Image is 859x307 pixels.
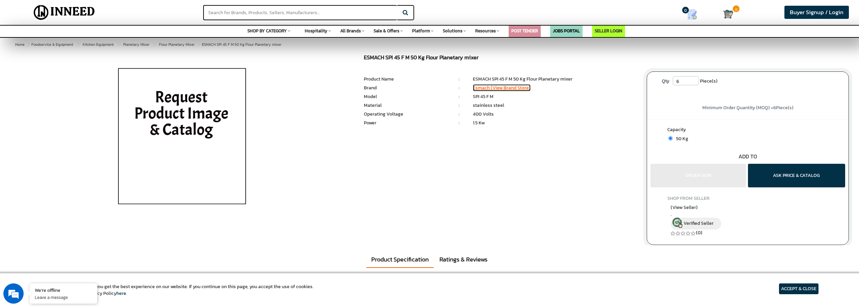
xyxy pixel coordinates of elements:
span: Minimum Order Quantity (MOQ) = Piece(s) [702,104,794,111]
span: ESMACH SPI 45 F M 50 Kg Flour Planetary mixer [30,42,281,47]
img: Inneed.Market [28,4,101,21]
img: salesiqlogo_leal7QplfZFryJ6FIlVepeu7OftD7mt8q6exU6-34PB8prfIgodN67KcxXM9Y7JQ_.png [47,177,51,181]
a: Cart 0 [723,7,731,22]
span: > [197,40,200,49]
span: > [27,42,29,47]
label: Qty [659,76,673,86]
li: 400 Volts [473,111,637,118]
a: Planetary Mixer [122,40,151,49]
li: Brand [364,85,446,91]
span: , [671,212,825,217]
span: Kitchen Equipment [83,42,114,47]
span: Platform [412,28,430,34]
p: Leave a message [35,294,92,300]
h4: SHOP FROM SELLER: [667,196,828,201]
span: Sale & Offers [374,28,399,34]
span: Resources [475,28,496,34]
span: Flour Planetary Mixer [159,42,195,47]
div: Leave a message [35,38,113,47]
article: ACCEPT & CLOSE [779,283,818,294]
a: Flour Planetary Mixer [158,40,196,49]
a: (View Seller) , Verified Seller [671,204,825,229]
span: Hospitality [305,28,327,34]
div: Minimize live chat window [111,3,127,20]
li: : [446,120,473,126]
span: Verified Seller [683,220,714,227]
a: POST TENDER [511,28,538,34]
a: JOBS PORTAL [553,28,580,34]
em: Submit [99,208,123,217]
textarea: Type your message and click 'Submit' [3,184,129,208]
article: We use cookies to ensure you get the best experience on our website. If you continue on this page... [41,283,314,297]
span: > [152,40,155,49]
li: : [446,111,473,118]
a: Foodservice & Equipment [30,40,75,49]
span: (View Seller) [671,204,698,211]
span: 6 [773,104,776,111]
li: Model [364,93,446,100]
img: Show My Quotes [687,9,697,20]
a: my Quotes 0 [667,7,723,22]
li: ESMACH SPI 45 F M 50 Kg Flour Planetary mixer [473,76,637,83]
span: Piece(s) [700,76,718,86]
div: We're offline [35,287,92,293]
li: 1.5 Kw [473,120,637,126]
li: : [446,85,473,91]
span: We are offline. Please leave us a message. [14,85,118,153]
a: Home [14,40,26,49]
a: Kitchen Equipment [81,40,115,49]
li: Operating Voltage [364,111,446,118]
a: SELLER LOGIN [595,28,622,34]
span: Buyer Signup / Login [790,8,843,17]
input: Search for Brands, Products, Sellers, Manufacturers... [203,5,397,20]
span: 50 Kg [673,135,688,142]
img: Cart [723,9,733,19]
a: (0) [696,229,702,236]
a: Esmach (View Brand Store) [473,84,531,91]
span: Solutions [443,28,462,34]
span: > [116,40,119,49]
label: Capacity [667,126,828,135]
li: : [446,93,473,100]
span: All Brands [340,28,361,34]
em: Driven by SalesIQ [53,177,86,181]
span: 0 [733,5,740,12]
button: ASK PRICE & CATALOG [748,164,845,187]
span: Foodservice & Equipment [31,42,73,47]
a: here [116,290,126,297]
span: Planetary Mixer [123,42,150,47]
img: ESMACH SPI 45 F M 60 liter Flour Planetary mixer [103,55,261,223]
li: Product Name [364,76,446,83]
li: Power [364,120,446,126]
li: stainless steel [473,102,637,109]
li: : [446,76,473,83]
li: : [446,102,473,109]
a: Ratings & Reviews [434,252,492,267]
img: inneed-verified-seller-icon.png [672,218,682,228]
img: logo_Zg8I0qSkbAqR2WFHt3p6CTuqpyXMFPubPcD2OT02zFN43Cy9FUNNG3NEPhM_Q1qe_.png [11,40,28,44]
li: Material [364,102,446,109]
h1: ESMACH SPI 45 F M 50 Kg Flour Planetary mixer [364,55,637,62]
span: 0 [682,7,689,13]
span: SHOP BY CATEGORY [247,28,287,34]
span: > [76,40,79,49]
a: Buyer Signup / Login [784,6,849,19]
li: SPI 45 F M [473,93,637,100]
div: ADD TO [647,153,849,160]
a: Product Specification [366,252,434,268]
